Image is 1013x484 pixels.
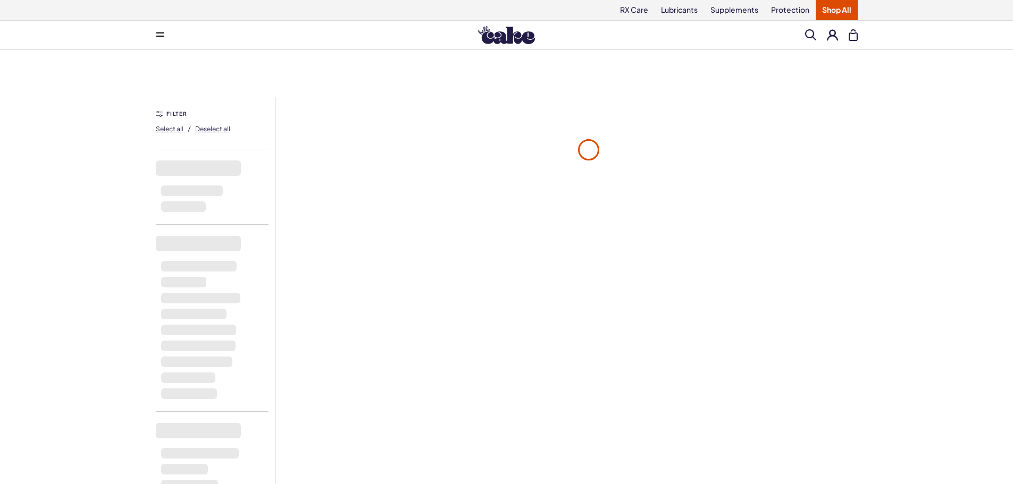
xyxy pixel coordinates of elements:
[156,120,183,137] button: Select all
[195,120,230,137] button: Deselect all
[156,125,183,133] span: Select all
[478,26,535,44] img: Hello Cake
[195,125,230,133] span: Deselect all
[188,124,191,133] span: /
